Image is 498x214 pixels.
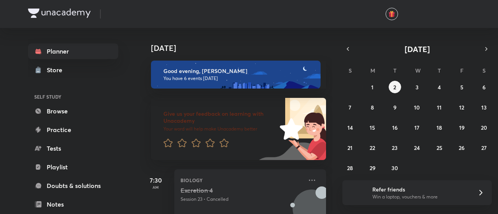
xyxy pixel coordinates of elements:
button: September 12, 2025 [456,101,468,113]
abbr: September 8, 2025 [371,104,374,111]
img: feedback_image [253,98,326,160]
button: September 2, 2025 [389,81,401,93]
button: September 29, 2025 [366,162,379,174]
button: September 21, 2025 [344,141,356,154]
button: September 18, 2025 [433,121,445,134]
button: September 20, 2025 [478,121,490,134]
button: September 8, 2025 [366,101,379,113]
abbr: September 12, 2025 [459,104,464,111]
button: September 6, 2025 [478,81,490,93]
abbr: Sunday [349,67,352,74]
div: Store [47,65,67,75]
abbr: September 18, 2025 [437,124,442,131]
button: September 7, 2025 [344,101,356,113]
abbr: September 25, 2025 [437,144,442,151]
abbr: Thursday [438,67,441,74]
button: September 17, 2025 [411,121,423,134]
abbr: September 6, 2025 [482,84,486,91]
img: Company Logo [28,9,91,18]
img: referral [349,185,364,200]
p: Win a laptop, vouchers & more [372,193,468,200]
button: September 25, 2025 [433,141,445,154]
abbr: September 19, 2025 [459,124,465,131]
p: Biology [181,176,303,185]
a: Browse [28,103,118,119]
button: September 22, 2025 [366,141,379,154]
button: September 15, 2025 [366,121,379,134]
a: Store [28,62,118,78]
abbr: September 26, 2025 [459,144,465,151]
abbr: September 13, 2025 [481,104,487,111]
button: September 11, 2025 [433,101,445,113]
p: Your word will help make Unacademy better [163,126,277,132]
p: You have 6 events [DATE] [163,75,314,82]
button: September 23, 2025 [389,141,401,154]
h6: SELF STUDY [28,90,118,103]
abbr: September 28, 2025 [347,164,353,172]
abbr: September 20, 2025 [481,124,487,131]
abbr: September 30, 2025 [391,164,398,172]
abbr: September 15, 2025 [370,124,375,131]
abbr: September 21, 2025 [347,144,352,151]
abbr: September 7, 2025 [349,104,351,111]
abbr: Monday [370,67,375,74]
button: September 16, 2025 [389,121,401,134]
button: September 30, 2025 [389,162,401,174]
a: Notes [28,197,118,212]
abbr: September 1, 2025 [371,84,373,91]
h5: 7:30 [140,176,171,185]
button: September 13, 2025 [478,101,490,113]
abbr: September 3, 2025 [416,84,419,91]
h5: Excretion 4 [181,186,277,194]
abbr: September 4, 2025 [438,84,441,91]
a: Planner [28,43,118,59]
abbr: September 5, 2025 [460,84,463,91]
button: [DATE] [353,43,481,54]
abbr: September 17, 2025 [414,124,419,131]
button: September 4, 2025 [433,81,445,93]
abbr: September 11, 2025 [437,104,442,111]
img: evening [151,61,321,89]
abbr: September 24, 2025 [414,144,420,151]
abbr: Wednesday [415,67,421,74]
a: Practice [28,122,118,137]
button: September 10, 2025 [411,101,423,113]
a: Tests [28,141,118,156]
abbr: September 23, 2025 [392,144,398,151]
abbr: September 10, 2025 [414,104,420,111]
p: AM [140,185,171,190]
abbr: Tuesday [393,67,396,74]
button: September 26, 2025 [456,141,468,154]
button: September 28, 2025 [344,162,356,174]
abbr: Friday [460,67,463,74]
abbr: September 27, 2025 [481,144,487,151]
button: September 27, 2025 [478,141,490,154]
a: Company Logo [28,9,91,20]
a: Doubts & solutions [28,178,118,193]
abbr: September 14, 2025 [347,124,353,131]
abbr: September 9, 2025 [393,104,396,111]
abbr: Saturday [482,67,486,74]
button: September 24, 2025 [411,141,423,154]
h6: Refer friends [372,185,468,193]
button: September 9, 2025 [389,101,401,113]
button: September 5, 2025 [456,81,468,93]
abbr: September 29, 2025 [370,164,375,172]
button: avatar [386,8,398,20]
h6: Give us your feedback on learning with Unacademy [163,110,277,124]
abbr: September 2, 2025 [393,84,396,91]
abbr: September 16, 2025 [392,124,398,131]
abbr: September 22, 2025 [370,144,375,151]
button: September 1, 2025 [366,81,379,93]
h4: [DATE] [151,43,334,53]
button: September 3, 2025 [411,81,423,93]
button: September 19, 2025 [456,121,468,134]
a: Playlist [28,159,118,175]
p: Session 23 • Cancelled [181,196,303,203]
h6: Good evening, [PERSON_NAME] [163,68,314,75]
span: [DATE] [405,44,430,54]
img: avatar [388,10,395,17]
button: September 14, 2025 [344,121,356,134]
